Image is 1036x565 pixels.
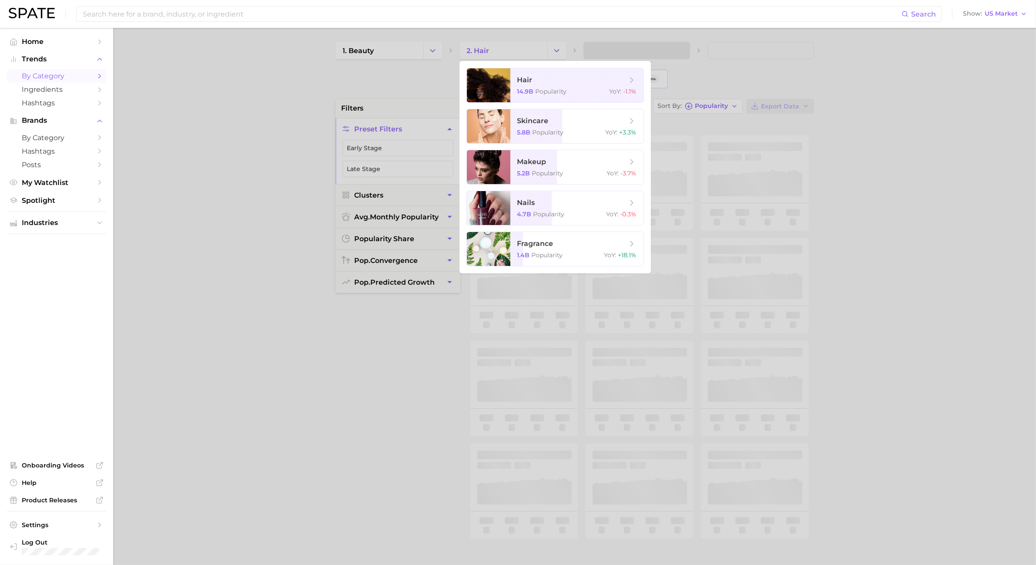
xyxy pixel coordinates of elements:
span: Help [22,479,91,487]
span: 4.7b [517,210,532,218]
a: Ingredients [7,83,106,96]
span: Spotlight [22,196,91,205]
span: -0.3% [620,210,637,218]
span: by Category [22,72,91,80]
span: YoY : [607,169,619,177]
span: Popularity [532,169,563,177]
img: SPATE [9,8,55,18]
span: YoY : [606,128,618,136]
span: Settings [22,521,91,529]
span: +3.3% [620,128,637,136]
span: YoY : [607,210,619,218]
a: by Category [7,69,106,83]
span: -3.7% [621,169,637,177]
span: Popularity [533,128,564,136]
a: Log out. Currently logged in with e-mail unhokang@lghnh.com. [7,536,106,558]
span: 5.2b [517,169,530,177]
a: Hashtags [7,96,106,110]
a: Settings [7,518,106,531]
span: 1.4b [517,251,530,259]
a: Spotlight [7,194,106,207]
span: Hashtags [22,147,91,155]
span: YoY : [604,251,617,259]
span: Log Out [22,538,99,546]
span: Trends [22,55,91,63]
span: -1.1% [624,87,637,95]
input: Search here for a brand, industry, or ingredient [82,7,902,21]
span: Industries [22,219,91,227]
span: nails [517,198,535,207]
span: Brands [22,117,91,124]
a: Home [7,35,106,48]
button: Brands [7,114,106,127]
span: Onboarding Videos [22,461,91,469]
span: My Watchlist [22,178,91,187]
span: Home [22,37,91,46]
button: Trends [7,53,106,66]
a: by Category [7,131,106,145]
span: Search [911,10,936,18]
span: fragrance [517,239,553,248]
span: +18.1% [618,251,637,259]
a: My Watchlist [7,176,106,189]
a: Product Releases [7,494,106,507]
a: Onboarding Videos [7,459,106,472]
span: Popularity [532,251,563,259]
a: Posts [7,158,106,172]
span: US Market [985,11,1018,16]
span: YoY : [610,87,622,95]
a: Hashtags [7,145,106,158]
ul: Change Category [459,61,651,273]
span: Ingredients [22,85,91,94]
span: Posts [22,161,91,169]
span: Product Releases [22,496,91,504]
span: hair [517,76,533,84]
span: by Category [22,134,91,142]
span: Show [963,11,982,16]
span: Hashtags [22,99,91,107]
span: Popularity [533,210,565,218]
span: 14.9b [517,87,534,95]
span: 5.8b [517,128,531,136]
button: ShowUS Market [961,8,1029,20]
button: Industries [7,216,106,229]
span: skincare [517,117,549,125]
a: Help [7,476,106,489]
span: makeup [517,158,546,166]
span: Popularity [536,87,567,95]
